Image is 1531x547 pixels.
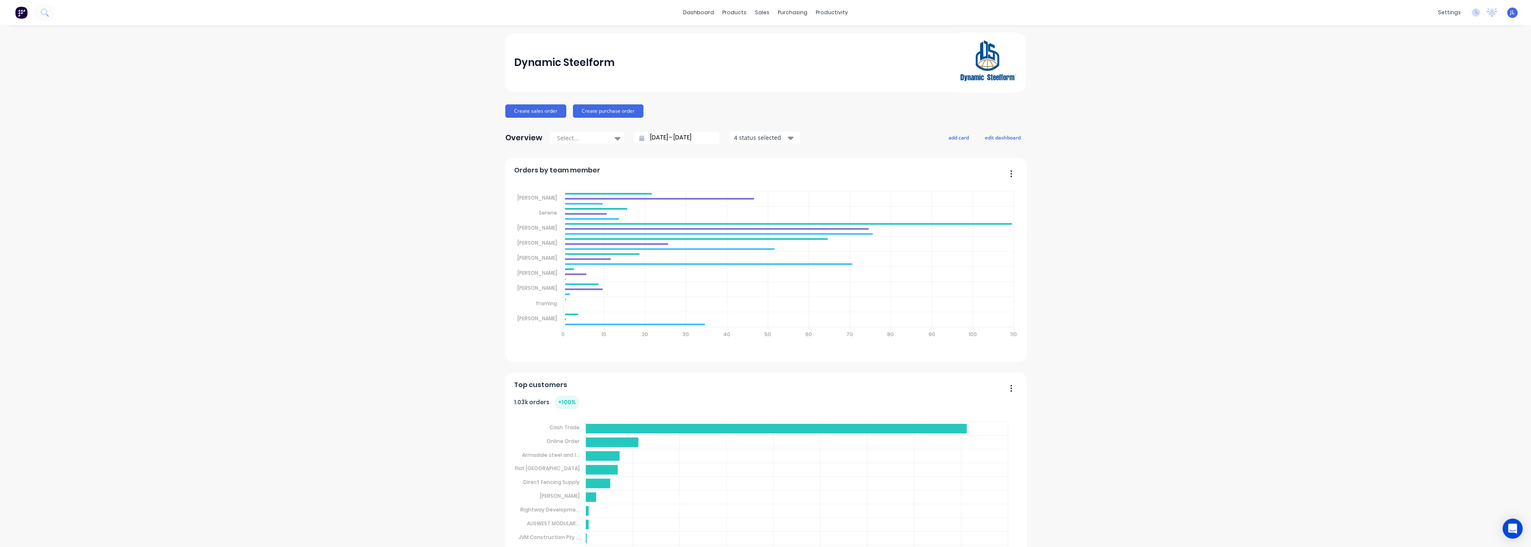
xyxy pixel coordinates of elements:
tspan: JVM Construction Pty ... [518,534,580,541]
tspan: Direct Fencing Supply [523,479,580,486]
tspan: AUSWEST MODULAR... [527,520,580,527]
tspan: 20 [642,331,648,338]
img: Factory [15,6,28,19]
div: Dynamic Steelform [514,54,615,71]
div: Open Intercom Messenger [1503,519,1523,539]
tspan: Granny Flat [GEOGRAPHIC_DATA] [494,465,580,472]
button: Create sales order [505,104,566,118]
tspan: [PERSON_NAME] [517,239,557,246]
tspan: [PERSON_NAME] [540,492,580,499]
span: Orders by team member [514,165,600,175]
tspan: 0 [561,331,565,338]
tspan: 110 [1010,331,1017,338]
button: Create purchase order [573,104,643,118]
tspan: 10 [601,331,606,338]
button: edit dashboard [979,132,1026,143]
tspan: 40 [723,331,730,338]
tspan: 90 [928,331,935,338]
tspan: Serene [539,209,557,216]
tspan: 30 [683,331,689,338]
tspan: 50 [764,331,771,338]
div: settings [1434,6,1465,19]
span: JL [1510,9,1515,16]
tspan: Cash Trade [550,424,580,431]
span: Top customers [514,380,567,390]
tspan: [PERSON_NAME] [517,269,557,276]
tspan: [PERSON_NAME] [517,194,557,201]
img: Dynamic Steelform [958,33,1017,93]
tspan: 60 [805,331,812,338]
tspan: [PERSON_NAME] [517,284,557,291]
div: + 100 % [555,395,579,409]
div: Overview [505,129,542,146]
tspan: [PERSON_NAME] [517,224,557,231]
div: productivity [812,6,852,19]
button: add card [943,132,974,143]
tspan: [PERSON_NAME] [517,254,557,261]
div: products [718,6,751,19]
div: 4 status selected [734,133,787,142]
button: 4 status selected [729,132,800,144]
div: purchasing [774,6,812,19]
div: 1.03k orders [514,395,579,409]
tspan: Rightway Developme... [520,506,580,513]
tspan: [PERSON_NAME] [517,315,557,322]
tspan: Armadale steel and I... [522,451,580,458]
tspan: 100 [969,331,977,338]
tspan: 80 [888,331,894,338]
tspan: 70 [846,331,853,338]
a: dashboard [679,6,718,19]
div: sales [751,6,774,19]
tspan: framing [536,300,557,307]
tspan: Online Order [547,438,580,445]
